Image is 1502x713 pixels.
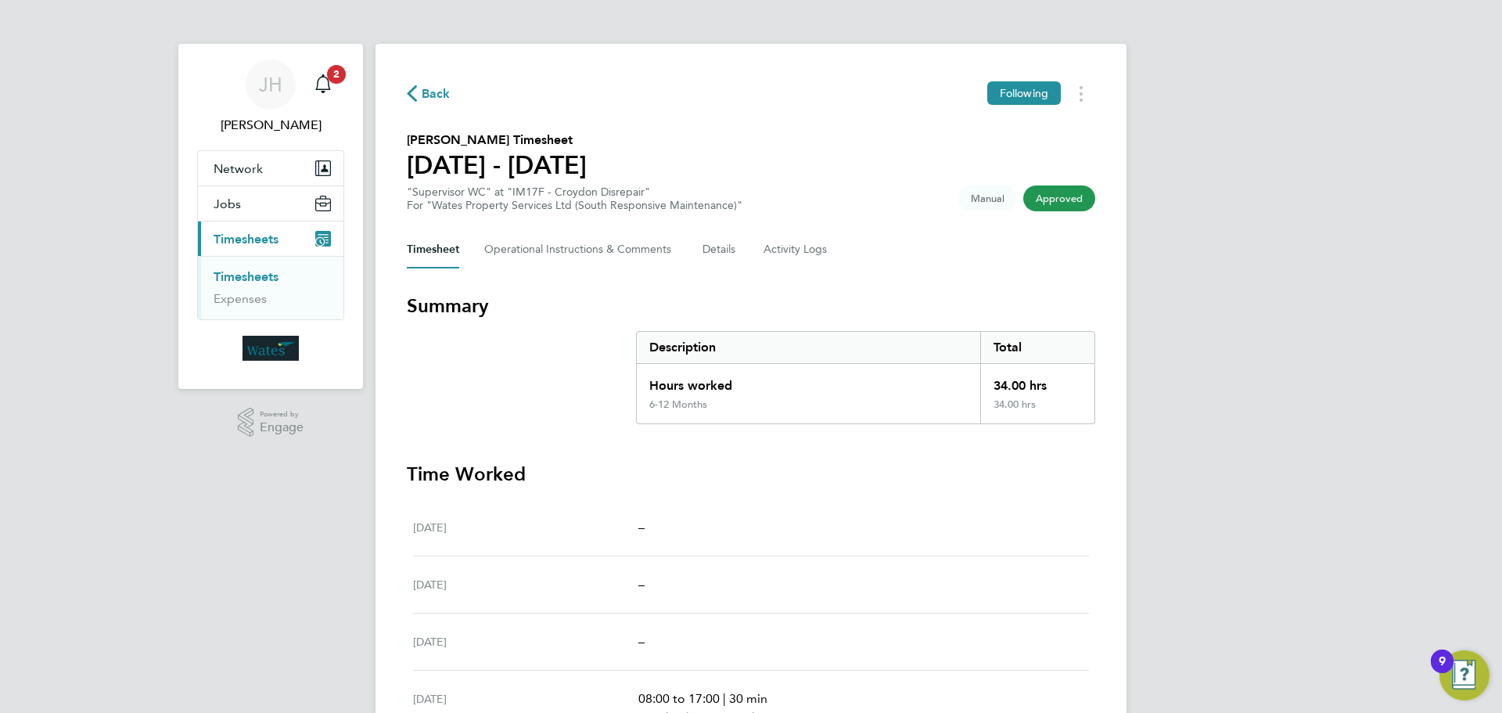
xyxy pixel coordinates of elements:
[649,398,707,411] div: 6-12 Months
[407,293,1095,319] h3: Summary
[723,691,726,706] span: |
[197,336,344,361] a: Go to home page
[407,131,587,149] h2: [PERSON_NAME] Timesheet
[702,231,738,268] button: Details
[198,256,343,319] div: Timesheets
[214,269,278,284] a: Timesheets
[637,332,980,363] div: Description
[327,65,346,84] span: 2
[638,577,645,592] span: –
[638,520,645,535] span: –
[413,518,638,537] div: [DATE]
[259,74,282,95] span: JH
[198,186,343,221] button: Jobs
[307,59,339,110] a: 2
[197,116,344,135] span: James Hunter
[407,199,742,212] div: For "Wates Property Services Ltd (South Responsive Maintenance)"
[198,221,343,256] button: Timesheets
[1439,650,1489,700] button: Open Resource Center, 9 new notifications
[958,185,1017,211] span: This timesheet was manually created.
[178,44,363,389] nav: Main navigation
[413,632,638,651] div: [DATE]
[729,691,767,706] span: 30 min
[214,232,278,247] span: Timesheets
[484,231,677,268] button: Operational Instructions & Comments
[407,185,742,212] div: "Supervisor WC" at "IM17F - Croydon Disrepair"
[637,364,980,398] div: Hours worked
[1000,86,1048,100] span: Following
[422,85,451,103] span: Back
[238,408,304,438] a: Powered byEngage
[980,332,1094,363] div: Total
[214,291,267,306] a: Expenses
[198,151,343,185] button: Network
[407,231,459,268] button: Timesheet
[214,161,263,176] span: Network
[1023,185,1095,211] span: This timesheet has been approved.
[987,81,1061,105] button: Following
[638,691,720,706] span: 08:00 to 17:00
[407,462,1095,487] h3: Time Worked
[407,149,587,181] h1: [DATE] - [DATE]
[980,364,1094,398] div: 34.00 hrs
[407,84,451,103] button: Back
[764,231,829,268] button: Activity Logs
[243,336,299,361] img: wates-logo-retina.png
[260,408,304,421] span: Powered by
[636,331,1095,424] div: Summary
[980,398,1094,423] div: 34.00 hrs
[197,59,344,135] a: JH[PERSON_NAME]
[638,634,645,649] span: –
[1067,81,1095,106] button: Timesheets Menu
[214,196,241,211] span: Jobs
[260,421,304,434] span: Engage
[1439,661,1446,682] div: 9
[413,575,638,594] div: [DATE]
